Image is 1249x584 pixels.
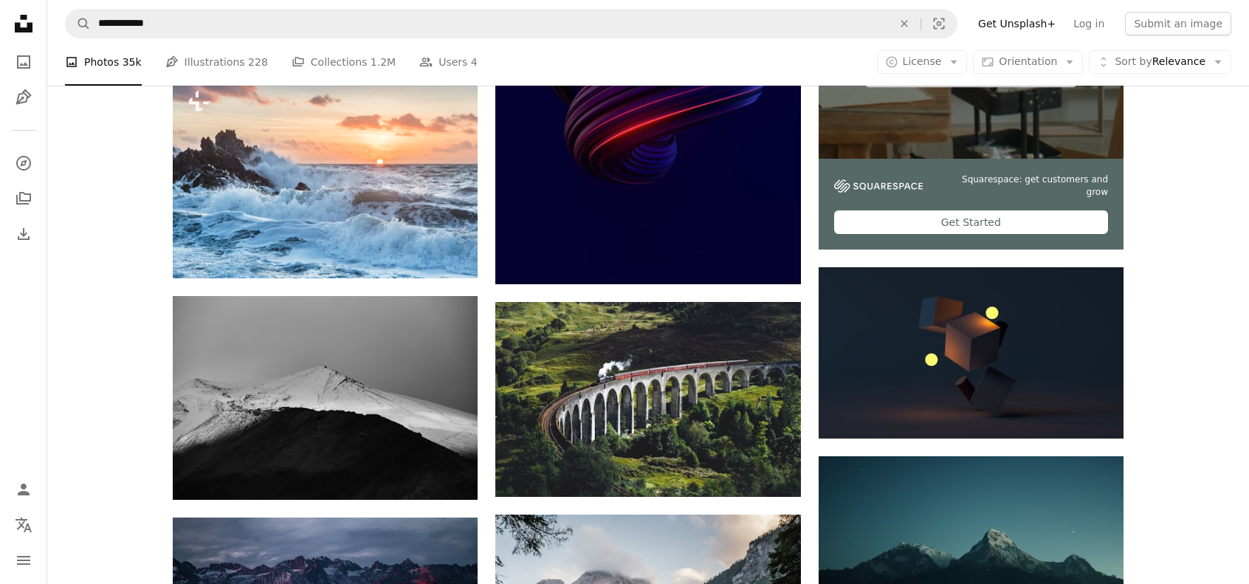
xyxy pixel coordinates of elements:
a: Download History [9,219,38,249]
img: the sun is setting over the ocean waves [173,75,478,278]
button: Orientation [973,50,1083,74]
a: Collections 1.2M [292,38,396,86]
a: Log in / Sign up [9,475,38,504]
a: Get Unsplash+ [969,12,1064,35]
a: the sun is setting over the ocean waves [173,169,478,182]
span: Orientation [999,55,1057,67]
a: brown cardboard box with yellow light [819,346,1124,360]
a: Log in [1064,12,1113,35]
button: Clear [888,10,921,38]
span: License [903,55,942,67]
a: Photos [9,47,38,77]
form: Find visuals sitewide [65,9,957,38]
button: Visual search [921,10,957,38]
a: Illustrations 228 [165,38,268,86]
img: train on bridge surrounded with trees at daytime [495,302,800,498]
button: Submit an image [1125,12,1231,35]
button: Search Unsplash [66,10,91,38]
span: Sort by [1115,55,1152,67]
a: train on bridge surrounded with trees at daytime [495,393,800,406]
span: Squarespace: get customers and grow [940,174,1108,199]
button: Menu [9,546,38,575]
span: 4 [471,54,478,70]
img: a black and white photo of a snow covered mountain [173,296,478,500]
a: Illustrations [9,83,38,112]
button: Sort byRelevance [1089,50,1231,74]
a: silhouette of mountains during nigh time photography [819,546,1124,559]
img: file-1747939142011-51e5cc87e3c9 [834,179,923,193]
a: Users 4 [419,38,478,86]
span: 1.2M [371,54,396,70]
img: brown cardboard box with yellow light [819,267,1124,439]
a: Home — Unsplash [9,9,38,41]
button: License [877,50,968,74]
a: a black and white photo of a snow covered mountain [173,391,478,404]
button: Language [9,510,38,540]
span: 228 [248,54,268,70]
span: Relevance [1115,55,1205,69]
a: Explore [9,148,38,178]
a: Collections [9,184,38,213]
div: Get Started [834,210,1108,234]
